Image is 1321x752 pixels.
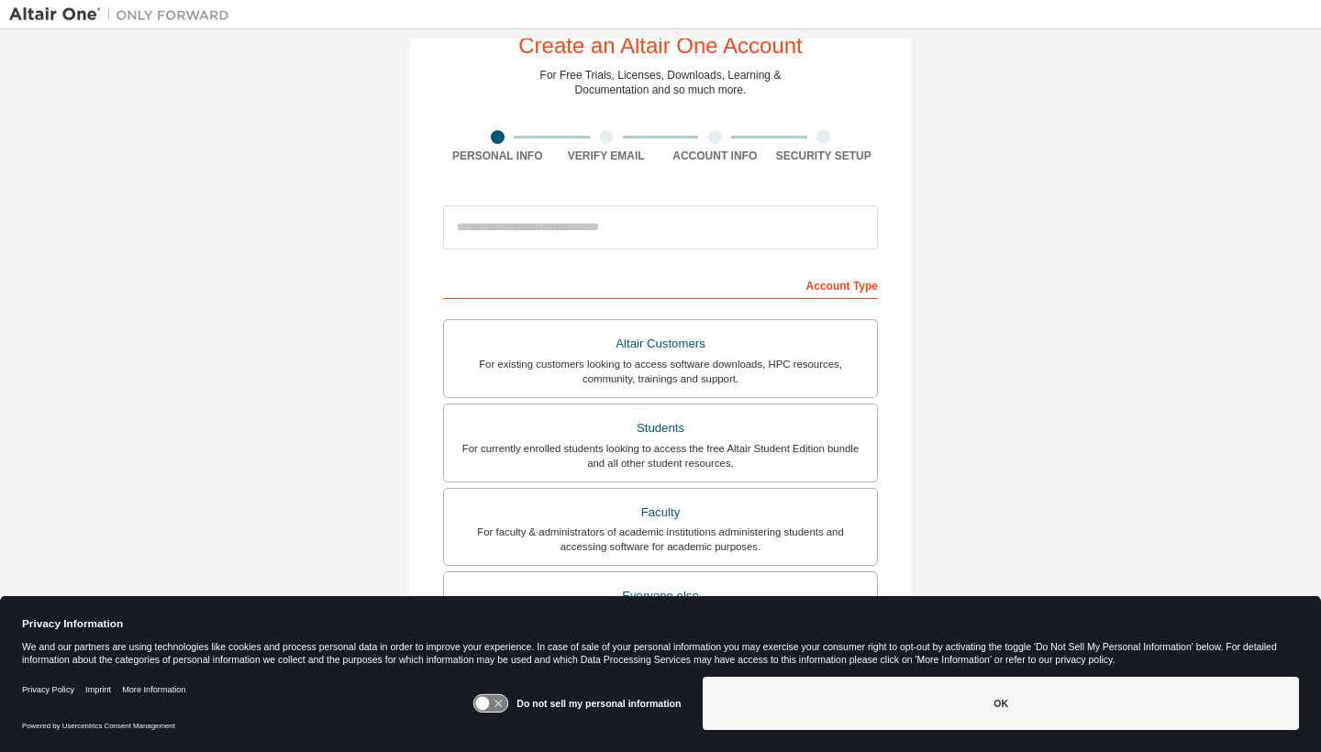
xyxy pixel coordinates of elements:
[443,149,552,163] div: Personal Info
[770,149,879,163] div: Security Setup
[660,149,770,163] div: Account Info
[552,149,661,163] div: Verify Email
[9,6,239,24] img: Altair One
[455,415,866,441] div: Students
[518,35,803,57] div: Create an Altair One Account
[455,583,866,609] div: Everyone else
[455,331,866,357] div: Altair Customers
[455,500,866,525] div: Faculty
[455,525,866,554] div: For faculty & administrators of academic institutions administering students and accessing softwa...
[455,441,866,470] div: For currently enrolled students looking to access the free Altair Student Edition bundle and all ...
[443,270,878,299] div: Account Type
[455,357,866,386] div: For existing customers looking to access software downloads, HPC resources, community, trainings ...
[540,68,782,97] div: For Free Trials, Licenses, Downloads, Learning & Documentation and so much more.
